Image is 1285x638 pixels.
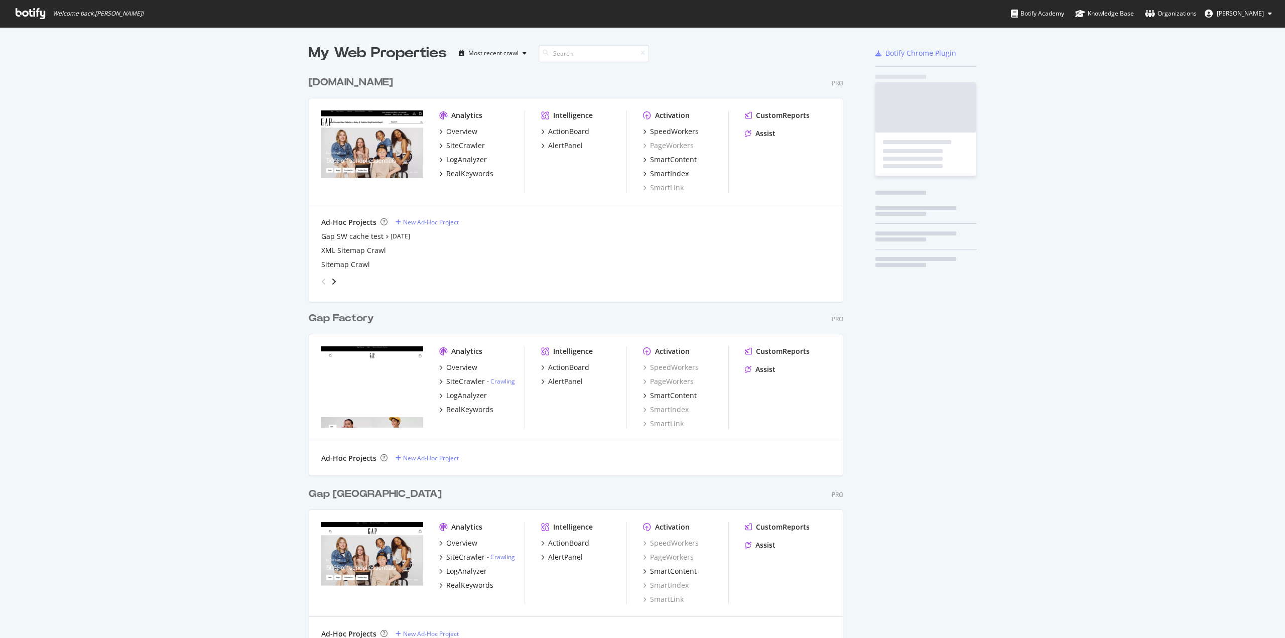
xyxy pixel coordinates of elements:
[451,110,482,120] div: Analytics
[446,391,487,401] div: LogAnalyzer
[446,141,485,151] div: SiteCrawler
[403,629,459,638] div: New Ad-Hoc Project
[1217,9,1264,18] span: Greg M
[643,538,699,548] a: SpeedWorkers
[643,405,689,415] a: SmartIndex
[451,522,482,532] div: Analytics
[650,169,689,179] div: SmartIndex
[1075,9,1134,19] div: Knowledge Base
[455,45,531,61] button: Most recent crawl
[745,346,810,356] a: CustomReports
[439,552,515,562] a: SiteCrawler- Crawling
[745,522,810,532] a: CustomReports
[1011,9,1064,19] div: Botify Academy
[643,183,684,193] div: SmartLink
[309,75,393,90] div: [DOMAIN_NAME]
[885,48,956,58] div: Botify Chrome Plugin
[643,141,694,151] div: PageWorkers
[487,553,515,561] div: -
[446,552,485,562] div: SiteCrawler
[755,129,776,139] div: Assist
[439,376,515,387] a: SiteCrawler- Crawling
[317,274,330,290] div: angle-left
[391,232,410,240] a: [DATE]
[1197,6,1280,22] button: [PERSON_NAME]
[321,245,386,256] div: XML Sitemap Crawl
[403,454,459,462] div: New Ad-Hoc Project
[541,141,583,151] a: AlertPanel
[439,538,477,548] a: Overview
[541,362,589,372] a: ActionBoard
[553,110,593,120] div: Intelligence
[439,566,487,576] a: LogAnalyzer
[756,110,810,120] div: CustomReports
[548,538,589,548] div: ActionBoard
[321,260,370,270] a: Sitemap Crawl
[446,126,477,137] div: Overview
[321,231,383,241] a: Gap SW cache test
[439,169,493,179] a: RealKeywords
[396,629,459,638] a: New Ad-Hoc Project
[650,391,697,401] div: SmartContent
[468,50,519,56] div: Most recent crawl
[309,487,442,501] div: Gap [GEOGRAPHIC_DATA]
[643,391,697,401] a: SmartContent
[439,391,487,401] a: LogAnalyzer
[446,169,493,179] div: RealKeywords
[643,566,697,576] a: SmartContent
[756,522,810,532] div: CustomReports
[403,218,459,226] div: New Ad-Hoc Project
[321,217,376,227] div: Ad-Hoc Projects
[650,155,697,165] div: SmartContent
[643,594,684,604] a: SmartLink
[755,364,776,374] div: Assist
[643,169,689,179] a: SmartIndex
[755,540,776,550] div: Assist
[643,580,689,590] a: SmartIndex
[650,566,697,576] div: SmartContent
[439,405,493,415] a: RealKeywords
[745,364,776,374] a: Assist
[541,126,589,137] a: ActionBoard
[309,75,397,90] a: [DOMAIN_NAME]
[548,362,589,372] div: ActionBoard
[541,552,583,562] a: AlertPanel
[643,155,697,165] a: SmartContent
[655,522,690,532] div: Activation
[548,552,583,562] div: AlertPanel
[439,362,477,372] a: Overview
[490,377,515,386] a: Crawling
[832,79,843,87] div: Pro
[321,453,376,463] div: Ad-Hoc Projects
[745,540,776,550] a: Assist
[439,126,477,137] a: Overview
[643,419,684,429] a: SmartLink
[53,10,144,18] span: Welcome back, [PERSON_NAME] !
[487,377,515,386] div: -
[490,553,515,561] a: Crawling
[446,376,485,387] div: SiteCrawler
[875,48,956,58] a: Botify Chrome Plugin
[309,311,374,326] div: Gap Factory
[321,522,423,603] img: Gapcanada.ca
[650,126,699,137] div: SpeedWorkers
[643,126,699,137] a: SpeedWorkers
[321,346,423,428] img: Gapfactory.com
[548,141,583,151] div: AlertPanel
[643,362,699,372] a: SpeedWorkers
[643,376,694,387] a: PageWorkers
[655,346,690,356] div: Activation
[446,362,477,372] div: Overview
[396,218,459,226] a: New Ad-Hoc Project
[643,552,694,562] a: PageWorkers
[321,110,423,192] img: Gap.com
[541,538,589,548] a: ActionBoard
[553,346,593,356] div: Intelligence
